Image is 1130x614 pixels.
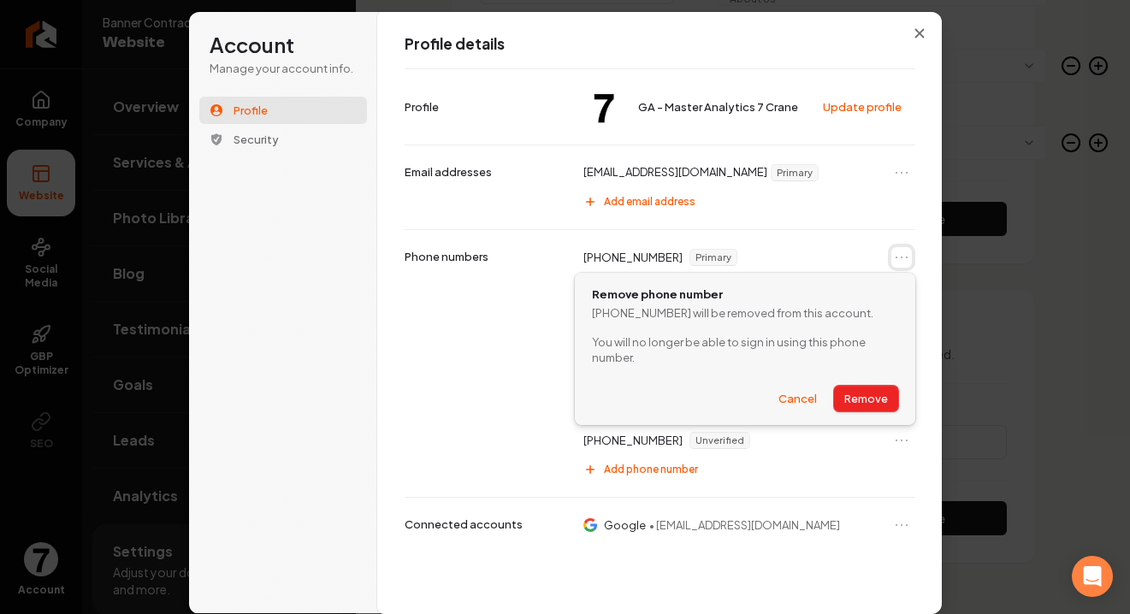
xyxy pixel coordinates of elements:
span: Primary [772,165,818,180]
img: Google [583,517,597,533]
p: [PHONE_NUMBER] will be removed from this account. [592,305,897,321]
span: Add email address [604,195,695,209]
button: Add phone number [575,456,914,483]
span: Unverified [690,433,749,448]
img: GA - Master Analytics 7 Crane [583,86,624,127]
p: Email addresses [405,164,492,180]
button: Remove [834,386,898,411]
p: Manage your account info. [210,61,357,76]
span: Security [234,132,279,147]
p: [PHONE_NUMBER] [583,250,683,265]
span: Profile [234,103,268,118]
button: Open menu [891,430,912,451]
p: Profile [405,99,439,115]
h1: Remove phone number [592,286,897,302]
p: Google [604,517,646,533]
button: Cancel [768,386,827,411]
span: Add phone number [604,463,698,476]
h1: Profile details [405,34,915,55]
button: Profile [199,97,367,124]
span: GA - Master Analytics 7 Crane [638,99,798,115]
button: Security [199,126,367,153]
span: Primary [690,250,737,265]
button: Open menu [891,162,912,183]
button: Update profile [814,94,912,120]
span: • [EMAIL_ADDRESS][DOMAIN_NAME] [649,517,840,533]
button: Open menu [891,515,912,535]
p: [PHONE_NUMBER] [583,433,683,448]
p: [EMAIL_ADDRESS][DOMAIN_NAME] [583,164,767,181]
button: Close modal [904,18,935,49]
p: Connected accounts [405,517,523,532]
button: Open menu [891,247,912,268]
button: Add email address [575,188,914,215]
p: You will no longer be able to sign in using this phone number. [592,334,897,365]
h1: Account [210,32,357,59]
p: Phone numbers [405,249,488,264]
div: Open Intercom Messenger [1072,556,1113,597]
